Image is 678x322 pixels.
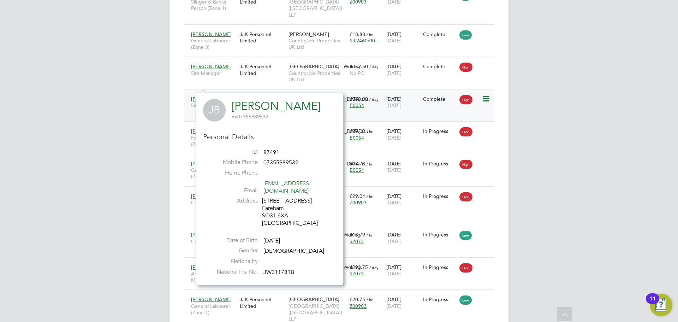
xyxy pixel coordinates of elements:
[189,157,494,163] a: [PERSON_NAME]General Labourer (Zone 4)JJK Personnel LimitedBargates [GEOGRAPHIC_DATA] (…Countrysi...
[263,149,279,156] span: 87491
[263,159,298,166] span: 07355989532
[385,92,421,112] div: [DATE]
[191,160,232,167] span: [PERSON_NAME]
[263,269,294,276] span: JW311781B
[350,63,368,70] span: £352.50
[385,293,421,312] div: [DATE]
[238,28,287,47] div: JJK Personnel Limited
[191,303,236,316] span: General Labourer (Zone 1)
[459,160,472,169] span: High
[191,102,236,109] span: Site Manager
[385,228,421,248] div: [DATE]
[208,187,258,194] label: Email
[189,292,494,298] a: [PERSON_NAME]General Labourer (Zone 1)JJK Personnel Limited[GEOGRAPHIC_DATA][GEOGRAPHIC_DATA] ([G...
[367,161,373,166] span: / hr
[459,63,472,72] span: High
[350,193,365,199] span: £29.04
[191,31,232,37] span: [PERSON_NAME]
[263,237,280,244] span: [DATE]
[191,264,243,270] span: [PERSON_NAME] Sa…
[191,37,236,50] span: General Labourer (Zone 3)
[191,238,236,245] span: Cleaner
[386,37,402,44] span: [DATE]
[191,296,232,303] span: [PERSON_NAME]
[191,167,236,180] span: General Labourer (Zone 4)
[350,70,365,76] span: No PO
[203,132,336,141] h3: Personal Details
[350,135,364,141] span: E0054
[203,99,226,122] span: JB
[369,96,379,102] span: / day
[208,237,258,244] label: Date of Birth
[208,247,258,254] label: Gender
[191,63,232,70] span: [PERSON_NAME]
[289,63,361,70] span: [GEOGRAPHIC_DATA] - Woking
[650,294,672,316] button: Open Resource Center, 11 new notifications
[208,169,258,177] label: Home Phone
[189,260,494,266] a: [PERSON_NAME] Sa…Assistant Site ManagerJJK Personnel Limited[GEOGRAPHIC_DATA] - WokingCountryside...
[232,113,237,120] span: m:
[350,199,367,206] span: Z00903
[385,157,421,177] div: [DATE]
[350,31,365,37] span: £18.88
[385,28,421,47] div: [DATE]
[459,295,472,305] span: Low
[191,96,232,102] span: [PERSON_NAME]
[350,160,365,167] span: £18.78
[386,167,402,173] span: [DATE]
[423,160,456,167] div: In Progress
[263,247,324,254] span: [DEMOGRAPHIC_DATA]
[208,148,258,156] label: ID
[191,199,236,206] span: Crane Supervisor
[232,99,321,113] a: [PERSON_NAME]
[350,37,380,44] span: S-L2460/00…
[386,135,402,141] span: [DATE]
[367,194,373,199] span: / hr
[649,299,656,308] div: 11
[208,197,258,205] label: Address
[385,189,421,209] div: [DATE]
[350,102,364,109] span: E0054
[386,270,402,277] span: [DATE]
[350,96,368,102] span: £360.00
[385,124,421,144] div: [DATE]
[350,264,368,270] span: £293.75
[423,232,456,238] div: In Progress
[189,189,494,195] a: [PERSON_NAME]Crane SupervisorJJK Personnel Limited[GEOGRAPHIC_DATA][GEOGRAPHIC_DATA] ([GEOGRAPHIC...
[459,30,472,40] span: Low
[191,128,232,134] span: [PERSON_NAME]
[369,64,379,69] span: / day
[459,263,472,273] span: High
[189,92,494,98] a: [PERSON_NAME]Site ManagerJJK Personnel LimitedBargates [GEOGRAPHIC_DATA] (…Countryside Properties...
[423,31,456,37] div: Complete
[459,231,472,240] span: Low
[367,232,373,238] span: / hr
[423,296,456,303] div: In Progress
[208,258,258,265] label: Nationality
[289,296,339,303] span: [GEOGRAPHIC_DATA]
[386,303,402,309] span: [DATE]
[386,199,402,206] span: [DATE]
[289,70,346,83] span: Countryside Properties UK Ltd
[189,27,494,33] a: [PERSON_NAME]General Labourer (Zone 3)JJK Personnel Limited[PERSON_NAME]Countryside Properties UK...
[386,102,402,109] span: [DATE]
[191,193,232,199] span: [PERSON_NAME]
[350,303,367,309] span: Z00903
[350,296,365,303] span: £20.75
[238,60,287,80] div: JJK Personnel Limited
[386,70,402,76] span: [DATE]
[367,129,373,134] span: / hr
[423,128,456,134] div: In Progress
[459,95,472,104] span: High
[238,92,287,112] div: JJK Personnel Limited
[289,37,346,50] span: Countryside Properties UK Ltd
[191,270,236,283] span: Assistant Site Manager
[191,135,236,147] span: Forklift Operator (Zone 4)
[350,128,365,134] span: £20.00
[189,124,494,130] a: [PERSON_NAME]Forklift Operator (Zone 4)JJK Personnel LimitedBargates [GEOGRAPHIC_DATA] (…Countrys...
[289,31,329,37] span: [PERSON_NAME]
[350,232,365,238] span: £18.79
[189,59,494,65] a: [PERSON_NAME]Site ManagerJJK Personnel Limited[GEOGRAPHIC_DATA] - WokingCountryside Properties UK...
[385,60,421,80] div: [DATE]
[369,265,379,270] span: / day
